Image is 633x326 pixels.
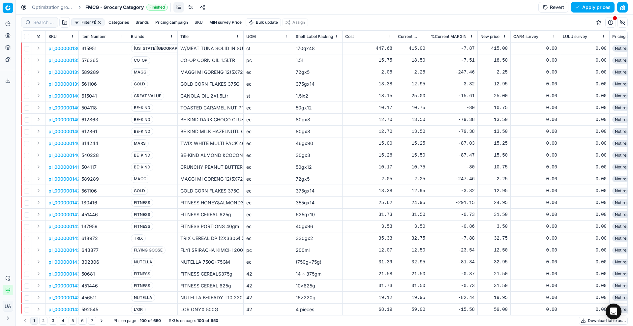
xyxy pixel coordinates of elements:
[48,271,91,277] p: pl_0000001431780
[131,199,153,207] span: FITNESS
[98,317,105,325] button: Go to next page
[153,318,161,323] strong: 650
[48,140,92,147] button: pl_0000001403596
[563,45,607,52] div: 0.00
[513,188,557,194] div: 0.00
[296,152,340,159] div: 30gx3
[431,176,475,182] div: -247.46
[3,301,13,311] button: UA
[538,2,568,13] button: Revert
[48,176,92,182] p: pl_0000001426229
[180,116,241,123] p: BE KIND DARK CHOCO CLUSTER 80G
[35,234,43,242] button: Expand
[48,259,92,265] p: pl_0000001430394
[180,81,241,87] p: GOLD CORN FLAKES 375G
[180,223,241,230] p: FITNESS PORTIONS 40gm
[131,211,153,219] span: FITNESS
[48,152,91,159] button: pl_0000001403619
[133,18,151,26] button: Brands
[48,45,92,52] p: pl_0000001308006
[398,104,425,111] div: 10.75
[3,301,13,311] span: UA
[513,128,557,135] div: 0.00
[345,93,392,99] div: 18.15
[180,140,241,147] p: TWIX WHITE MULTI PACK 46g
[480,140,508,147] div: 15.25
[246,188,290,194] div: ec
[480,211,508,218] div: 31.50
[296,164,340,170] div: 50gx12
[563,34,587,39] span: LULU survey
[246,69,290,75] div: ec
[431,152,475,159] div: -87.47
[563,211,607,218] div: 0.00
[48,188,92,194] p: pl_0000001426373
[563,93,607,99] div: 0.00
[78,317,87,325] button: 6
[431,69,475,75] div: -247.46
[71,18,105,26] button: Filter (1)
[192,18,205,26] button: SKU
[48,104,91,111] p: pl_0000001403145
[35,56,43,64] button: Expand
[296,116,340,123] div: 80gx8
[35,222,43,230] button: Expand
[35,33,43,41] button: Expand all
[180,128,241,135] p: BE KIND MILK HAZELNUTL CLUSTER
[345,199,392,206] div: 25.62
[431,199,475,206] div: -291.15
[81,223,125,230] div: 137959
[345,57,392,64] div: 15.75
[571,2,615,13] button: Apply prices
[296,140,340,147] div: 46gx90
[131,34,144,39] span: Brands
[180,57,241,64] p: CO-OP CORN OIL 1.5LTR
[35,282,43,289] button: Expand
[398,81,425,87] div: 12.95
[35,258,43,266] button: Expand
[81,34,106,39] span: Item Number
[81,81,125,87] div: 561106
[563,140,607,147] div: 0.00
[345,176,392,182] div: 2.05
[398,69,425,75] div: 2.25
[32,4,74,11] a: Optimization groups
[48,199,92,206] button: pl_0000001426472
[345,188,392,194] div: 13.38
[398,116,425,123] div: 13.50
[81,164,125,170] div: 504117
[48,211,92,218] button: pl_0000001426632
[345,69,392,75] div: 2.05
[296,211,340,218] div: 625gx10
[153,18,191,26] button: Pricing campaign
[48,306,92,313] button: pl_0000001435283
[131,80,148,88] span: GOLD
[35,210,43,218] button: Expand
[131,116,153,124] span: BE-KIND
[398,45,425,52] div: 415.00
[345,128,392,135] div: 12.70
[131,222,153,230] span: FITNESS
[48,282,92,289] button: pl_0000001433302
[39,317,47,325] button: 2
[246,81,290,87] div: ec
[398,93,425,99] div: 25.00
[81,45,125,52] div: 315951
[246,18,281,26] button: Bulk update
[480,69,508,75] div: 2.25
[480,164,508,170] div: 10.75
[48,164,89,170] p: pl_0000001413311
[69,317,77,325] button: 5
[246,223,290,230] div: ec
[35,270,43,278] button: Expand
[480,188,508,194] div: 12.95
[131,128,153,135] span: BE-KIND
[180,211,241,218] p: FITNESS CEREAL 625g
[513,164,557,170] div: 0.00
[246,164,290,170] div: ec
[246,128,290,135] div: ec
[563,57,607,64] div: 0.00
[81,188,125,194] div: 561106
